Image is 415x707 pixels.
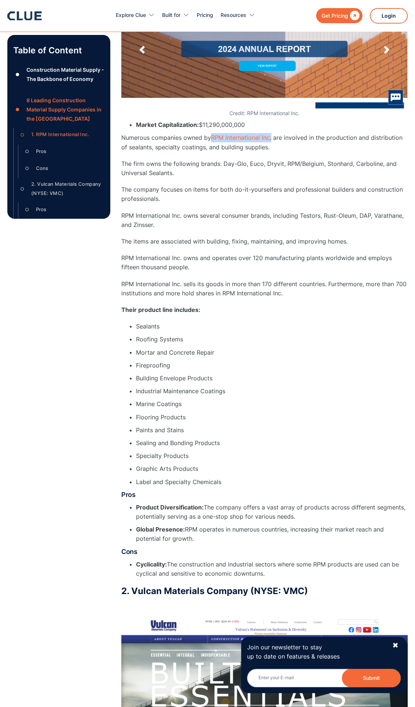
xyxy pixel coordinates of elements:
[322,11,348,20] div: Get Pricing
[121,237,408,246] p: The items are associated with building, fixing, maintaining, and improving homes.
[392,641,398,650] div: ✖
[316,8,362,23] a: Get Pricing
[13,104,22,115] div: ●
[121,547,408,556] h4: Cons
[121,280,408,298] p: RPM International Inc. sells its goods in more than 170 different countries. Furthermore, more th...
[13,65,104,84] a: ●Construction Material Supply - The Backbone of Economy
[13,69,22,80] div: ●
[247,643,385,661] p: Join our newsletter to stay up to date on features & releases
[18,180,104,198] a: ○2. Vulcan Materials Company (NYSE: VMC)
[370,8,408,24] a: Login
[121,253,408,272] p: RPM International Inc. owns and operates over 120 manufacturing plants worldwide and employs fift...
[247,669,401,687] input: Enter your E-mail
[121,586,408,597] h3: 2. Vulcan Materials Company (NYSE: VMC)
[136,322,408,331] li: Sealants
[136,399,408,409] li: Marine Coatings
[23,204,104,215] a: ○Pros
[136,438,408,448] li: Sealing and Bonding Products
[136,526,185,533] strong: Global Presence:
[18,129,104,140] a: ○1. RPM International Inc.
[342,669,401,687] button: Submit
[116,4,146,27] div: Explore Clue
[136,560,408,578] li: The construction and industrial sectors where some RPM products are used can be cyclical and sens...
[13,45,104,56] p: Table of Content
[31,130,89,139] div: 1. RPM International Inc.
[26,65,104,84] div: Construction Material Supply - The Backbone of Economy
[23,146,104,157] a: ○Pros
[136,387,408,396] li: Industrial Maintenance Coatings
[162,4,189,27] div: Built for
[23,204,32,215] div: ○
[31,180,104,198] div: 2. Vulcan Materials Company (NYSE: VMC)
[136,504,204,511] strong: Product Diversification:
[18,183,27,194] div: ○
[36,147,46,156] div: Pros
[211,134,270,141] a: RPM International Inc
[121,110,408,117] figcaption: Credit: RPM International Inc.
[121,211,408,230] p: RPM International Inc. owns several consumer brands, including Testors, Rust-Oleum, DAP, Varathan...
[121,159,408,178] p: The firm owns the following brands: Day-Glo, Euco, Dryvit, RPM/Belgium, Stonhard, Carboline, and ...
[221,4,246,27] div: Resources
[121,490,408,499] h4: Pros
[26,96,104,124] div: 8 Leading Construction Material Supply Companies in the [GEOGRAPHIC_DATA]
[136,503,408,521] li: The company offers a vast array of products across different segments, potentially serving as a o...
[136,561,167,568] strong: Cyclicality:
[121,133,408,152] p: Numerous companies owned by . are involved in the production and distribution of sealants, specia...
[136,335,408,344] li: Roofing Systems
[136,121,199,128] strong: Market Capitalization:
[36,205,46,214] div: Pros
[121,600,408,610] p: ‍
[136,413,408,422] li: Flooring Products
[136,361,408,370] li: Fireproofing
[18,129,27,140] div: ○
[121,306,200,313] strong: Their product line includes:
[136,525,408,543] li: RPM operates in numerous countries, increasing their market reach and potential for growth.
[197,4,213,27] a: Pricing
[23,163,32,174] div: ○
[136,464,408,473] li: Graphic Arts Products
[23,163,104,174] a: ○Cons
[116,4,155,27] div: Explore Clue
[221,4,255,27] div: Resources
[136,374,408,383] li: Building Envelope Products
[121,185,408,203] p: The company focuses on items for both do-it-yourselfers and professional builders and constructio...
[136,348,408,357] li: Mortar and Concrete Repair
[13,96,104,124] a: ●8 Leading Construction Material Supply Companies in the [GEOGRAPHIC_DATA]
[36,164,48,173] div: Cons
[162,4,180,27] div: Built for
[348,11,359,20] div: 
[136,477,408,487] li: Label and Specialty Chemicals
[23,146,32,157] div: ○
[136,451,408,461] li: Specialty Products
[136,426,408,435] li: Paints and Stains
[136,120,408,129] li: $11,290,000,000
